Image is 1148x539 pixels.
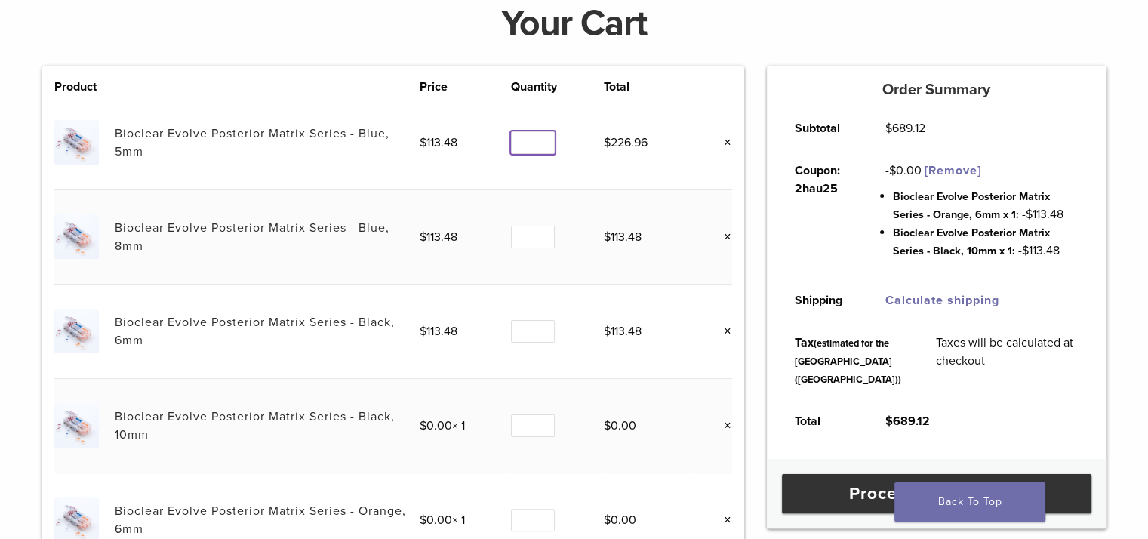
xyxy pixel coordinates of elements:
[889,163,922,178] span: 0.00
[420,324,426,339] span: $
[889,163,896,178] span: $
[420,324,457,339] bdi: 113.48
[604,229,642,245] bdi: 113.48
[420,513,465,528] span: × 1
[869,149,1095,279] td: -
[115,315,395,348] a: Bioclear Evolve Posterior Matrix Series - Black, 6mm
[115,220,389,254] a: Bioclear Evolve Posterior Matrix Series - Blue, 8mm
[712,227,732,247] a: Remove this item
[604,324,611,339] span: $
[604,324,642,339] bdi: 113.48
[1022,207,1063,222] span: - 113.48
[712,322,732,341] a: Remove this item
[925,163,981,178] a: Remove 2hau25 coupon
[420,229,426,245] span: $
[885,293,999,308] a: Calculate shipping
[712,416,732,436] a: Remove this item
[420,229,457,245] bdi: 113.48
[604,135,611,150] span: $
[420,78,511,96] th: Price
[894,482,1045,522] a: Back To Top
[778,400,869,442] th: Total
[420,418,452,433] bdi: 0.00
[1026,207,1033,222] span: $
[604,513,636,528] bdi: 0.00
[885,121,925,136] bdi: 689.12
[604,418,611,433] span: $
[885,414,930,429] bdi: 689.12
[604,418,636,433] bdi: 0.00
[604,513,611,528] span: $
[919,322,1095,400] td: Taxes will be calculated at checkout
[767,81,1106,99] h5: Order Summary
[115,504,406,537] a: Bioclear Evolve Posterior Matrix Series - Orange, 6mm
[778,322,919,400] th: Tax
[420,135,426,150] span: $
[511,78,604,96] th: Quantity
[893,226,1050,257] span: Bioclear Evolve Posterior Matrix Series - Black, 10mm x 1:
[604,78,692,96] th: Total
[712,133,732,152] a: Remove this item
[54,309,99,353] img: Bioclear Evolve Posterior Matrix Series - Black, 6mm
[115,409,395,442] a: Bioclear Evolve Posterior Matrix Series - Black, 10mm
[420,513,452,528] bdi: 0.00
[1018,243,1060,258] span: - 113.48
[795,337,901,386] small: (estimated for the [GEOGRAPHIC_DATA] ([GEOGRAPHIC_DATA]))
[54,120,99,165] img: Bioclear Evolve Posterior Matrix Series - Blue, 5mm
[54,78,115,96] th: Product
[893,190,1050,221] span: Bioclear Evolve Posterior Matrix Series - Orange, 6mm x 1:
[604,229,611,245] span: $
[31,5,1118,42] h1: Your Cart
[54,403,99,448] img: Bioclear Evolve Posterior Matrix Series - Black, 10mm
[420,513,426,528] span: $
[782,474,1091,513] a: Proceed to checkout
[420,418,465,433] span: × 1
[54,214,99,259] img: Bioclear Evolve Posterior Matrix Series - Blue, 8mm
[778,107,869,149] th: Subtotal
[778,279,869,322] th: Shipping
[604,135,648,150] bdi: 226.96
[115,126,389,159] a: Bioclear Evolve Posterior Matrix Series - Blue, 5mm
[420,135,457,150] bdi: 113.48
[885,414,893,429] span: $
[420,418,426,433] span: $
[712,510,732,530] a: Remove this item
[778,149,869,279] th: Coupon: 2hau25
[1022,243,1029,258] span: $
[885,121,892,136] span: $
